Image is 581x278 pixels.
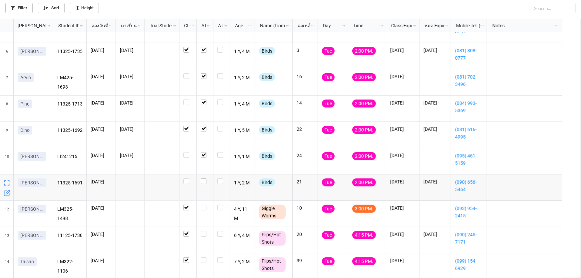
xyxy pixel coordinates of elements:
[322,205,335,213] div: Tue
[6,122,8,148] span: 9
[20,74,31,81] p: Arvin
[455,257,483,272] a: (099) 154-6929
[297,47,314,54] p: 3
[57,257,83,275] p: LM322-1106
[234,126,251,135] p: 1 Y, 5 M
[57,47,83,56] p: 11325-1735
[234,47,251,56] p: 1 Y, 4 M
[390,100,415,106] p: [DATE]
[259,73,275,81] div: Birds
[390,231,415,238] p: [DATE]
[91,73,112,80] p: [DATE]
[352,126,376,134] div: 2:00 PM.
[88,22,109,29] div: จองวันที่
[57,205,83,223] p: LM325-1498
[57,126,83,135] p: 11325-1692
[424,126,447,133] p: [DATE]
[390,257,415,264] p: [DATE]
[231,22,248,29] div: Age
[38,3,65,13] a: Sort
[455,231,483,246] a: (090) 245-7171
[390,126,415,133] p: [DATE]
[197,22,207,29] div: ATT
[455,47,483,62] a: (081) 808-0777
[352,231,376,239] div: 4:15 PM.
[424,47,447,54] p: [DATE]
[297,205,314,211] p: 10
[259,257,286,272] div: Flips/Hot Shots
[390,178,415,185] p: [DATE]
[455,100,483,114] a: (084) 993-5369
[91,178,112,185] p: [DATE]
[322,257,335,265] div: Tue
[91,257,112,264] p: [DATE]
[180,22,190,29] div: CF
[352,100,376,108] div: 2:00 PM.
[120,152,141,159] p: [DATE]
[455,152,483,167] a: (095) 461-5159
[352,257,376,265] div: 4:15 PM.
[234,257,251,267] p: 7 Y, 2 M
[424,100,447,106] p: [DATE]
[234,152,251,161] p: 1 Y, 1 M
[352,73,376,81] div: 2:00 PM.
[259,152,275,160] div: Birds
[297,73,314,80] p: 16
[20,232,44,239] p: [PERSON_NAME]
[6,96,8,122] span: 8
[120,73,141,80] p: [DATE]
[234,178,251,188] p: 1 Y, 2 M
[214,22,223,29] div: ATK
[297,152,314,159] p: 24
[120,100,141,106] p: [DATE]
[529,3,576,13] input: Search...
[91,231,112,238] p: [DATE]
[424,178,447,185] p: [DATE]
[322,47,335,55] div: Tue
[259,205,286,219] div: Giggle Worms
[5,3,33,13] a: Filter
[6,69,8,95] span: 7
[57,152,83,161] p: LI241215
[91,126,112,133] p: [DATE]
[455,205,483,219] a: (093) 954-2415
[20,206,44,212] p: [PERSON_NAME]
[5,227,9,253] span: 13
[352,152,376,160] div: 2:00 PM.
[455,73,483,88] a: (081) 702-3496
[352,47,376,55] div: 2:00 PM.
[20,179,44,186] p: [PERSON_NAME]
[146,22,172,29] div: Trial Student
[297,126,314,133] p: 22
[349,22,379,29] div: Time
[319,22,341,29] div: Day
[91,152,112,159] p: [DATE]
[6,43,8,69] span: 6
[452,22,480,29] div: Mobile Tel. (from Nick Name)
[20,258,34,265] p: Taisan
[297,257,314,264] p: 39
[322,152,335,160] div: Tue
[256,22,285,29] div: Name (from Class)
[120,47,141,54] p: [DATE]
[14,22,46,29] div: [PERSON_NAME] Name
[390,205,415,211] p: [DATE]
[234,100,251,109] p: 1 Y, 4 M
[0,19,53,32] div: grid
[259,47,275,55] div: Birds
[259,126,275,134] div: Birds
[20,127,30,134] p: Dino
[5,201,9,227] span: 12
[387,22,412,29] div: Class Expiration
[20,101,29,107] p: Pine
[352,205,376,213] div: 3:00 PM.
[322,231,335,239] div: Tue
[91,205,112,211] p: [DATE]
[20,153,44,160] p: [PERSON_NAME]
[70,3,99,13] a: Height
[424,231,447,238] p: [DATE]
[234,231,251,240] p: 6 Y, 4 M
[57,73,83,91] p: LM425-1693
[322,178,335,186] div: Tue
[322,100,335,108] div: Tue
